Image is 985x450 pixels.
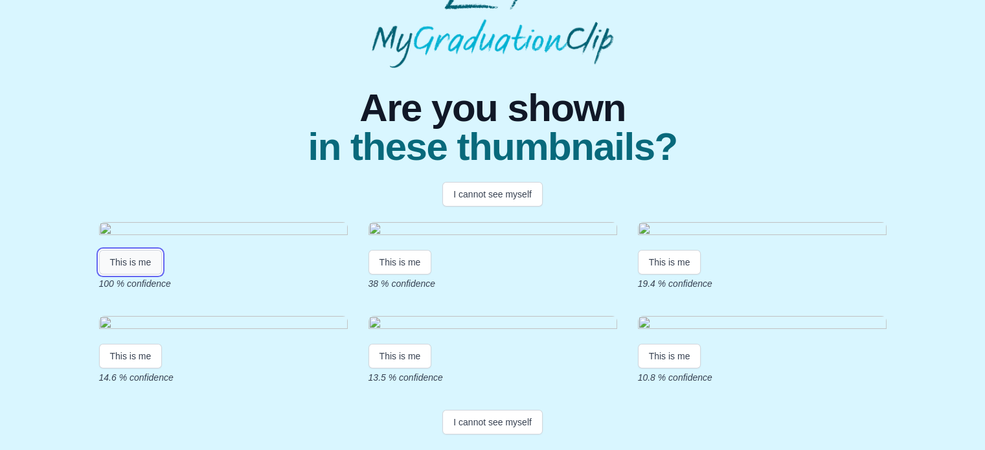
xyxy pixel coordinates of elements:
[99,222,348,240] img: 547ff2f006628f9df9ad73b6bb98744c93970edf.gif
[442,410,543,434] button: I cannot see myself
[308,128,677,166] span: in these thumbnails?
[638,222,887,240] img: bcde736c23b4a11e585b280c2b3934686408fc68.gif
[368,316,617,333] img: b8ea6e9a40ce2566982b17b8d1797918ac44851f.gif
[99,316,348,333] img: 510a4379e7ab2f1c1e016df5be0a43db44b5ffa8.gif
[638,250,701,275] button: This is me
[638,277,887,290] p: 19.4 % confidence
[99,344,163,368] button: This is me
[368,277,617,290] p: 38 % confidence
[368,371,617,384] p: 13.5 % confidence
[99,371,348,384] p: 14.6 % confidence
[368,222,617,240] img: 27f032bf0f846ab92a2746c4941efe6a7fc7f852.gif
[99,277,348,290] p: 100 % confidence
[638,344,701,368] button: This is me
[442,182,543,207] button: I cannot see myself
[99,250,163,275] button: This is me
[368,250,432,275] button: This is me
[308,89,677,128] span: Are you shown
[368,344,432,368] button: This is me
[638,316,887,333] img: eca1a553e0d8cdaf36a3d5756ed4c3ba452b560d.gif
[638,371,887,384] p: 10.8 % confidence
